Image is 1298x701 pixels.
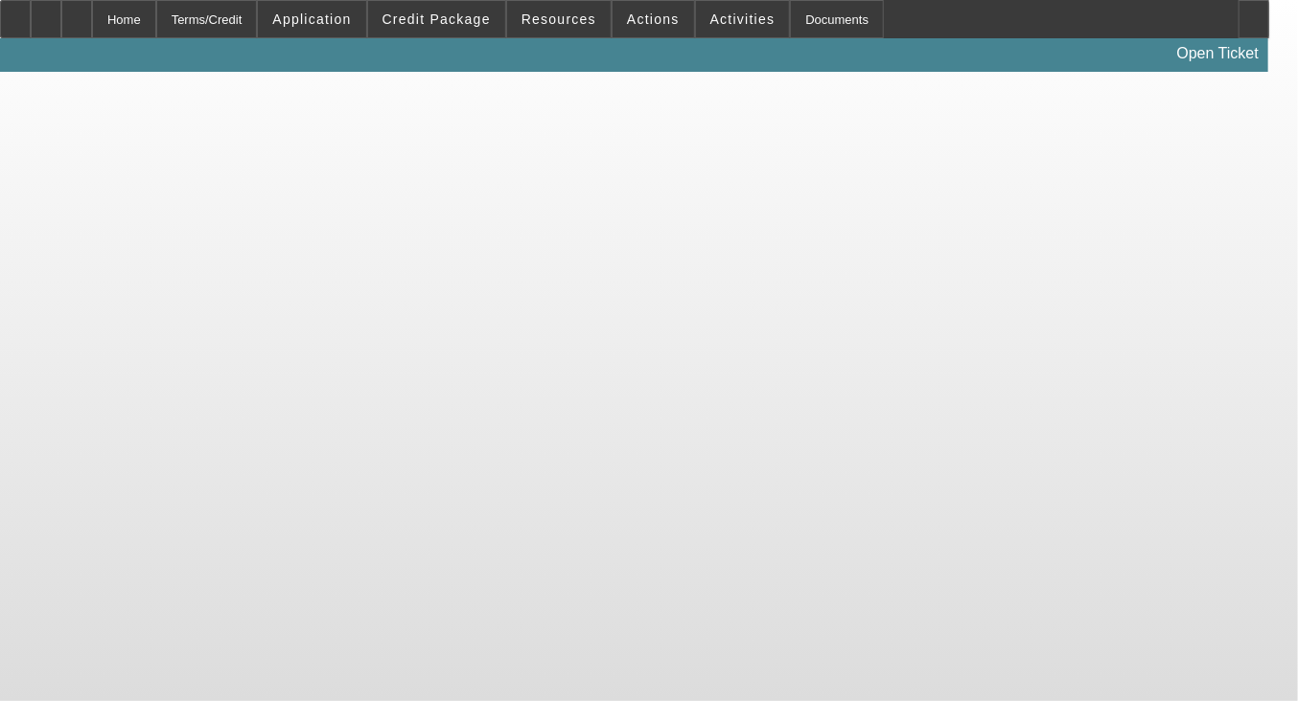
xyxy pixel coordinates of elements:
button: Resources [507,1,611,37]
button: Application [258,1,365,37]
span: Activities [710,11,776,27]
button: Activities [696,1,790,37]
span: Credit Package [382,11,491,27]
button: Actions [613,1,694,37]
span: Actions [627,11,680,27]
span: Application [272,11,351,27]
button: Credit Package [368,1,505,37]
span: Resources [522,11,596,27]
a: Open Ticket [1170,37,1266,70]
